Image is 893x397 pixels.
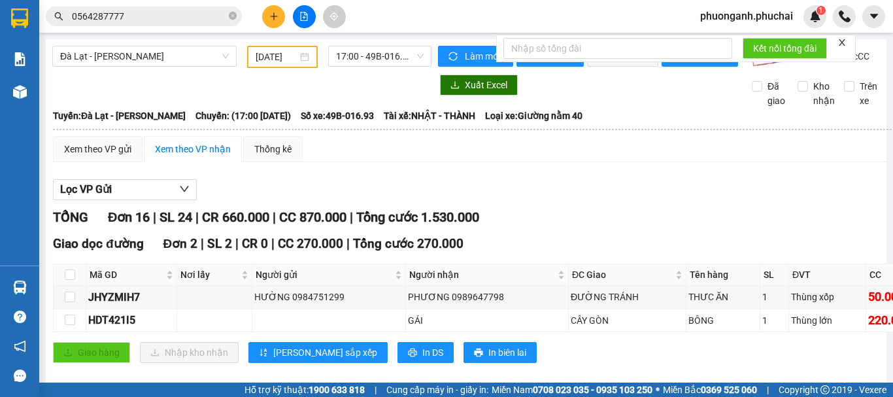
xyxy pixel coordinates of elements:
span: Loại xe: Giường nằm 40 [485,109,582,123]
div: BÔNG [688,313,758,328]
span: Tài xế: NHẬT - THÀNH [384,109,475,123]
span: | [271,236,275,251]
td: JHYZMIH7 [86,286,177,309]
span: Đà Lạt - Gia Lai [60,46,229,66]
span: Người nhận [409,268,555,282]
div: 1 [762,290,786,304]
button: sort-ascending[PERSON_NAME] sắp xếp [248,342,388,363]
span: | [153,209,156,225]
span: CC 870.000 [279,209,346,225]
th: Tên hàng [686,264,760,286]
span: download [450,80,460,91]
span: | [242,381,245,396]
span: notification [14,340,26,353]
button: printerIn DS [397,342,454,363]
div: 1 [762,313,786,328]
button: syncLàm mới [438,46,513,67]
span: printer [474,348,483,358]
img: phone-icon [839,10,851,22]
button: caret-down [862,5,885,28]
button: downloadXuất Excel [440,75,518,95]
span: | [207,381,211,396]
strong: 1900 633 818 [309,385,365,395]
td: HDT421I5 [86,309,177,332]
span: caret-down [868,10,880,22]
span: In biên lai [488,345,526,360]
span: Nơi lấy [180,268,239,282]
span: sync [448,52,460,62]
div: Thùng xốp [791,290,864,304]
span: | [235,236,239,251]
th: SL [760,264,789,286]
span: Giao dọc đường [53,236,144,251]
input: Nhập số tổng đài [503,38,732,59]
div: JHYZMIH7 [88,289,175,305]
span: Lọc VP Gửi [60,181,112,198]
button: aim [323,5,346,28]
div: ĐƯỜNG TRÁNH [571,290,684,304]
div: Xem theo VP nhận [155,142,231,156]
strong: 0369 525 060 [701,385,757,395]
span: close-circle [229,10,237,23]
span: Tổng cước 270.000 [353,236,463,251]
span: | [201,236,204,251]
span: | [346,236,350,251]
button: Lọc VP Gửi [53,179,197,200]
img: warehouse-icon [13,281,27,294]
span: CR 660.000 [202,209,269,225]
span: Tổng cước 1.530.000 [356,209,479,225]
span: Người gửi [256,268,392,282]
span: Đã giao [762,79,790,108]
span: Số xe: 49B-016.93 [301,109,374,123]
span: SL 6 [214,381,239,396]
sup: 1 [817,6,826,15]
span: ⚪️ [656,387,660,392]
span: file-add [299,12,309,21]
span: 17:00 - 49B-016.93 [336,46,424,66]
span: question-circle [14,311,26,323]
span: message [14,370,26,382]
button: file-add [293,5,316,28]
span: Mã GD [90,268,163,282]
b: Tuyến: Đà Lạt - [PERSON_NAME] [53,111,186,121]
span: Làm mới [465,49,503,63]
span: copyright [820,385,830,394]
div: Thống kê [254,142,292,156]
span: Kết nối tổng đài [753,41,817,56]
span: | [767,383,769,397]
span: Xuất Excel [465,78,507,92]
span: CC 50.000 [324,381,382,396]
img: icon-new-feature [809,10,821,22]
button: uploadGiao hàng [53,342,130,363]
span: | [350,209,353,225]
button: plus [262,5,285,28]
span: Bến Xe Đức Long [53,381,150,396]
div: HƯỜNG 0984751299 [254,290,403,304]
span: plus [269,12,278,21]
span: TỔNG [53,209,88,225]
div: Xem theo VP gửi [64,142,131,156]
span: Chuyến: (17:00 [DATE]) [195,109,291,123]
span: search [54,12,63,21]
span: In DS [422,345,443,360]
strong: 0708 023 035 - 0935 103 250 [533,385,652,395]
span: | [375,383,377,397]
span: SL 24 [160,209,192,225]
span: Miền Nam [492,383,652,397]
img: warehouse-icon [13,85,27,99]
span: [PERSON_NAME] sắp xếp [273,345,377,360]
span: Đơn 2 [163,236,198,251]
div: THƯC ĂN [688,290,758,304]
button: downloadNhập kho nhận [140,342,239,363]
th: ĐVT [789,264,866,286]
span: Đơn 16 [108,209,150,225]
input: Tìm tên, số ĐT hoặc mã đơn [72,9,226,24]
span: Đơn 6 [170,381,205,396]
span: CC 270.000 [278,236,343,251]
div: PHƯƠNG 0989647798 [408,290,566,304]
span: Hỗ trợ kỹ thuật: [244,383,365,397]
span: close-circle [229,12,237,20]
img: logo-vxr [11,9,28,28]
img: solution-icon [13,52,27,66]
span: | [317,381,320,396]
